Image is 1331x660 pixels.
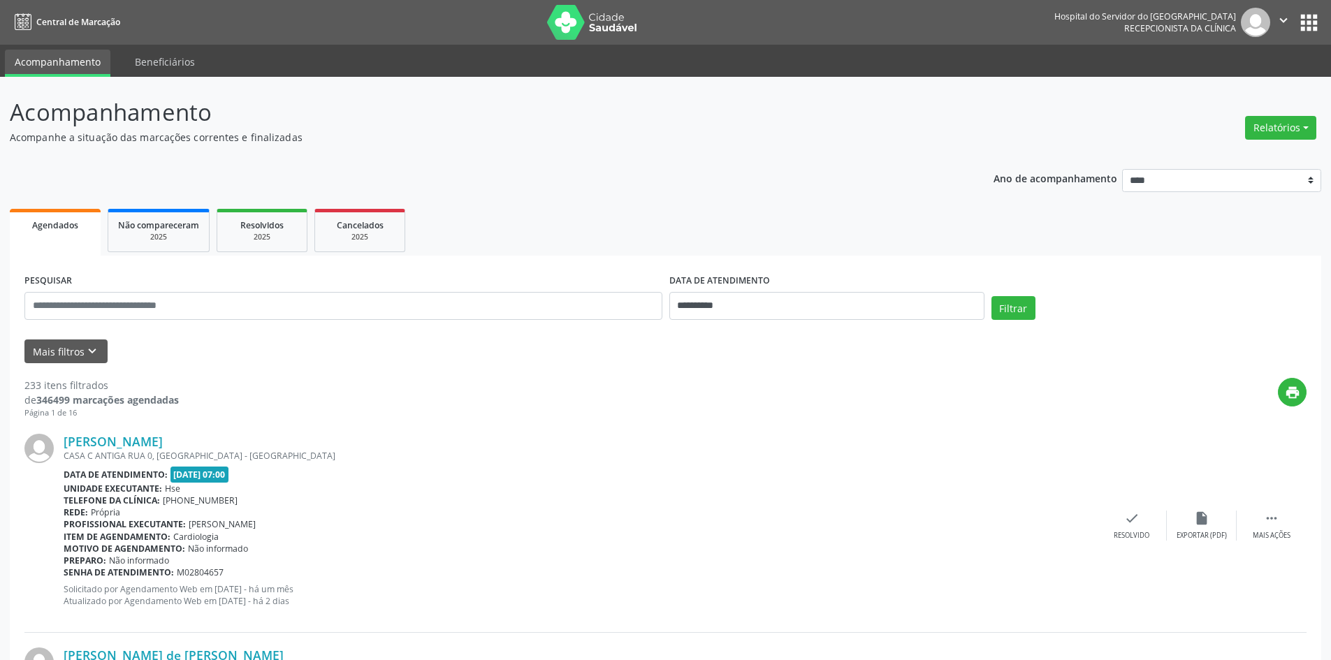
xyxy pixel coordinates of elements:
span: Cardiologia [173,531,219,543]
div: Página 1 de 16 [24,407,179,419]
span: Hse [165,483,180,494]
div: 233 itens filtrados [24,378,179,393]
i:  [1276,13,1291,28]
a: Central de Marcação [10,10,120,34]
span: [DATE] 07:00 [170,467,229,483]
b: Telefone da clínica: [64,494,160,506]
div: Hospital do Servidor do [GEOGRAPHIC_DATA] [1054,10,1236,22]
p: Solicitado por Agendamento Web em [DATE] - há um mês Atualizado por Agendamento Web em [DATE] - h... [64,583,1097,607]
span: Própria [91,506,120,518]
b: Item de agendamento: [64,531,170,543]
span: M02804657 [177,566,224,578]
span: Não informado [109,555,169,566]
span: Recepcionista da clínica [1124,22,1236,34]
div: Exportar (PDF) [1177,531,1227,541]
a: Acompanhamento [5,50,110,77]
div: Mais ações [1253,531,1290,541]
b: Rede: [64,506,88,518]
div: CASA C ANTIGA RUA 0, [GEOGRAPHIC_DATA] - [GEOGRAPHIC_DATA] [64,450,1097,462]
p: Acompanhamento [10,95,928,130]
strong: 346499 marcações agendadas [36,393,179,406]
button: print [1278,378,1307,406]
div: de [24,393,179,407]
span: Agendados [32,219,78,231]
span: [PHONE_NUMBER] [163,494,238,506]
button: apps [1297,10,1321,35]
span: Central de Marcação [36,16,120,28]
span: Não informado [188,543,248,555]
button: Filtrar [991,296,1035,320]
button: Mais filtroskeyboard_arrow_down [24,339,108,364]
div: Resolvido [1114,531,1149,541]
b: Senha de atendimento: [64,566,174,578]
b: Preparo: [64,555,106,566]
p: Ano de acompanhamento [994,169,1117,186]
img: img [24,434,54,463]
label: DATA DE ATENDIMENTO [669,270,770,292]
span: Não compareceram [118,219,199,231]
b: Unidade executante: [64,483,162,494]
p: Acompanhe a situação das marcações correntes e finalizadas [10,130,928,145]
span: Cancelados [337,219,384,231]
i: print [1285,385,1300,400]
button: Relatórios [1245,116,1316,140]
i:  [1264,511,1279,526]
i: check [1124,511,1140,526]
b: Motivo de agendamento: [64,543,185,555]
i: insert_drive_file [1194,511,1209,526]
div: 2025 [325,232,395,242]
img: img [1241,8,1270,37]
a: Beneficiários [125,50,205,74]
label: PESQUISAR [24,270,72,292]
b: Data de atendimento: [64,469,168,481]
span: Resolvidos [240,219,284,231]
a: [PERSON_NAME] [64,434,163,449]
div: 2025 [227,232,297,242]
i: keyboard_arrow_down [85,344,100,359]
button:  [1270,8,1297,37]
span: [PERSON_NAME] [189,518,256,530]
b: Profissional executante: [64,518,186,530]
div: 2025 [118,232,199,242]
